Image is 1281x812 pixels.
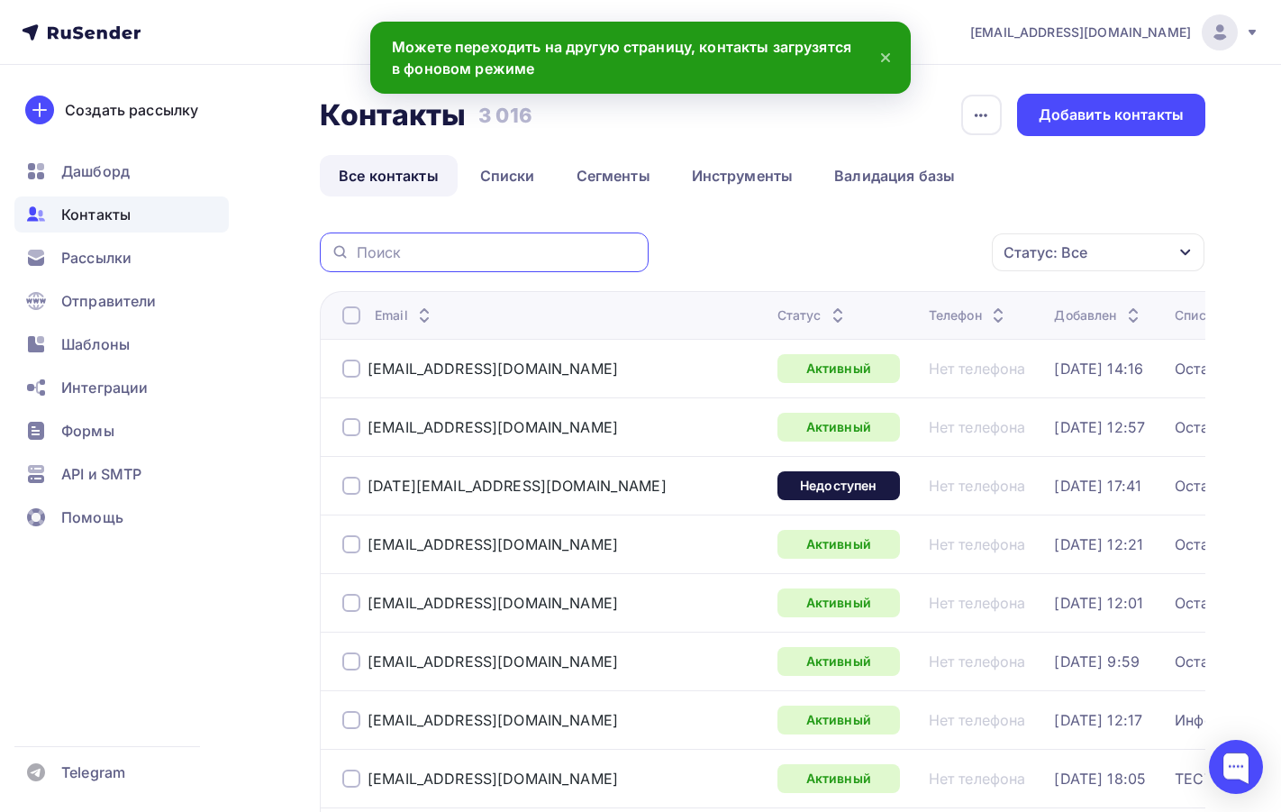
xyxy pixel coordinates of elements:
a: Списки [461,155,554,196]
a: Остатки [1175,360,1231,378]
span: Помощь [61,506,123,528]
a: [EMAIL_ADDRESS][DOMAIN_NAME] [970,14,1259,50]
a: [DATE] 9:59 [1054,652,1140,671]
a: Остатки [1175,594,1231,612]
div: Статус: Все [1004,242,1087,263]
div: Email [375,306,435,324]
a: Дашборд [14,153,229,189]
a: [DATE] 12:01 [1054,594,1143,612]
a: Валидация базы [815,155,974,196]
a: Контакты [14,196,229,233]
span: Дашборд [61,160,130,182]
span: Контакты [61,204,131,225]
a: Активный [777,413,900,442]
a: Все контакты [320,155,458,196]
span: Шаблоны [61,333,130,355]
span: Рассылки [61,247,132,269]
div: Нет телефона [929,360,1026,378]
a: [EMAIL_ADDRESS][DOMAIN_NAME] [368,535,618,553]
input: Поиск [357,242,638,262]
a: [DATE] 12:17 [1054,711,1142,729]
a: [EMAIL_ADDRESS][DOMAIN_NAME] [368,652,618,671]
a: Недоступен [777,471,900,500]
h3: 3 016 [478,103,532,128]
a: Остатки [1175,418,1231,436]
a: Активный [777,354,900,383]
a: Активный [777,764,900,793]
a: Нет телефона [929,477,1026,495]
span: API и SMTP [61,463,141,485]
a: Активный [777,588,900,617]
a: [EMAIL_ADDRESS][DOMAIN_NAME] [368,360,618,378]
a: [EMAIL_ADDRESS][DOMAIN_NAME] [368,711,618,729]
span: [EMAIL_ADDRESS][DOMAIN_NAME] [970,23,1191,41]
a: Формы [14,413,229,449]
div: Остатки [1175,477,1231,495]
a: Активный [777,647,900,676]
a: Рассылки [14,240,229,276]
a: [EMAIL_ADDRESS][DOMAIN_NAME] [368,418,618,436]
a: Нет телефона [929,594,1026,612]
div: [DATE][EMAIL_ADDRESS][DOMAIN_NAME] [368,477,667,495]
div: Статус [777,306,849,324]
a: [DATE] 12:57 [1054,418,1145,436]
div: Нет телефона [929,652,1026,671]
a: [DATE] 14:16 [1054,360,1143,378]
div: Телефон [929,306,1009,324]
a: Отправители [14,283,229,319]
div: Добавить контакты [1039,105,1184,125]
a: Активный [777,706,900,734]
div: Создать рассылку [65,99,198,121]
div: Нет телефона [929,711,1026,729]
h2: Контакты [320,97,466,133]
a: [DATE] 18:05 [1054,770,1146,788]
a: Сегменты [558,155,669,196]
a: [DATE] 17:41 [1054,477,1141,495]
div: [EMAIL_ADDRESS][DOMAIN_NAME] [368,770,618,788]
a: Нет телефона [929,770,1026,788]
a: Активный [777,530,900,559]
div: Списки [1175,306,1221,324]
span: Интеграции [61,377,148,398]
div: Добавлен [1054,306,1143,324]
a: Инструменты [673,155,813,196]
button: Статус: Все [991,233,1205,272]
a: Нет телефона [929,535,1026,553]
span: Telegram [61,762,125,783]
span: Отправители [61,290,157,312]
a: [EMAIL_ADDRESS][DOMAIN_NAME] [368,594,618,612]
a: Нет телефона [929,418,1026,436]
a: [DATE] 12:21 [1054,535,1143,553]
a: ТЕСТ [1175,770,1213,788]
span: Формы [61,420,114,442]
